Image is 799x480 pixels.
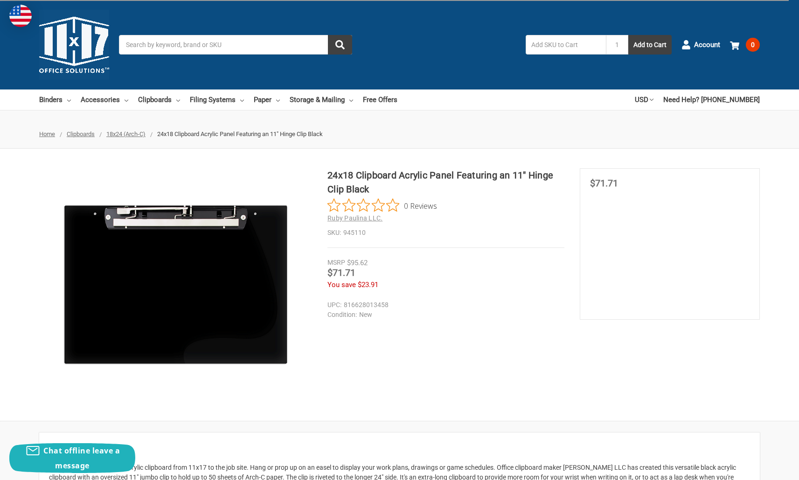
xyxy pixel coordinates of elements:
[290,89,353,110] a: Storage & Mailing
[157,130,323,137] span: 24x18 Clipboard Acrylic Panel Featuring an 11" Hinge Clip Black
[59,168,292,401] img: 24x18 Clipboard Acrylic Panel Featuring an 11" Hinge Clip Black
[81,89,128,110] a: Accessories
[722,455,799,480] iframe: Google Customer Reviews
[327,267,355,278] span: $71.71
[347,259,368,267] span: $95.62
[358,281,378,289] span: $23.91
[190,89,244,110] a: Filing Systems
[119,35,352,55] input: Search by keyword, brand or SKU
[39,89,71,110] a: Binders
[9,5,32,27] img: duty and tax information for United States
[39,130,55,137] a: Home
[39,10,109,80] img: 11x17.com
[746,38,760,52] span: 0
[49,442,750,456] h2: Description
[327,228,564,238] dd: 945110
[327,300,341,310] dt: UPC:
[363,89,397,110] a: Free Offers
[138,89,180,110] a: Clipboards
[9,443,135,473] button: Chat offline leave a message
[628,35,672,55] button: Add to Cart
[327,310,357,320] dt: Condition:
[590,178,618,189] span: $71.71
[327,281,356,289] span: You save
[327,258,345,267] div: MSRP
[106,130,146,137] a: 18x24 (Arch-C)
[327,199,437,213] button: Rated 0 out of 5 stars from 0 reviews. Jump to reviews.
[694,40,720,50] span: Account
[327,300,560,310] dd: 816628013458
[254,89,280,110] a: Paper
[327,228,341,238] dt: SKU:
[327,168,564,196] h1: 24x18 Clipboard Acrylic Panel Featuring an 11" Hinge Clip Black
[404,199,437,213] span: 0 Reviews
[663,89,760,110] a: Need Help? [PHONE_NUMBER]
[67,130,95,137] a: Clipboards
[681,33,720,57] a: Account
[635,89,653,110] a: USD
[327,214,382,222] a: Ruby Paulina LLC.
[730,33,760,57] a: 0
[43,446,120,471] span: Chat offline leave a message
[526,35,606,55] input: Add SKU to Cart
[327,310,560,320] dd: New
